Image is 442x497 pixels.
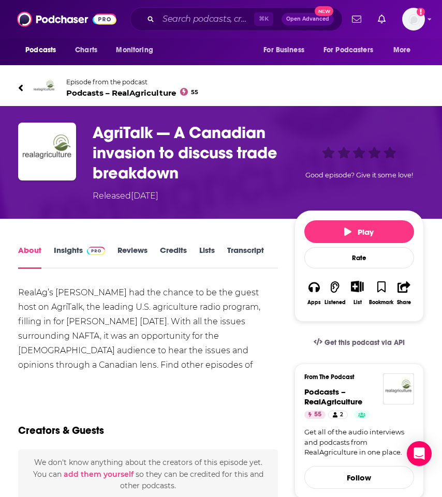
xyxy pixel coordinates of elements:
a: Podcasts – RealAgricultureEpisode from the podcastPodcasts – RealAgriculture55 [18,76,424,100]
button: open menu [256,40,317,60]
div: Apps [307,299,321,306]
img: AgriTalk — A Canadian invasion to discuss trade breakdown [18,123,76,180]
div: Bookmark [369,299,393,306]
span: Logged in as jbarbour [402,8,425,31]
span: Good episode? Give it some love! [305,171,413,179]
h1: AgriTalk — A Canadian invasion to discuss trade breakdown [93,123,290,183]
div: Rate [304,247,414,268]
span: Open Advanced [286,17,329,22]
button: Listened [324,274,346,312]
h3: From The Podcast [304,373,406,381]
a: Get this podcast via API [305,330,413,355]
img: Podcasts – RealAgriculture [32,76,56,100]
a: Credits [160,245,187,269]
button: open menu [386,40,424,60]
div: Search podcasts, credits, & more... [130,7,343,31]
span: Play [344,227,374,237]
a: 2 [328,411,348,419]
span: Podcasts – RealAgriculture [66,88,198,98]
a: Show notifications dropdown [348,10,365,28]
a: About [18,245,41,269]
span: Charts [75,43,97,57]
input: Search podcasts, credits, & more... [158,11,254,27]
button: Play [304,220,414,243]
button: Apps [304,274,324,312]
button: open menu [109,40,166,60]
a: Get all of the audio interviews and podcasts from RealAgriculture in one place. [304,427,414,458]
img: Podchaser - Follow, Share and Rate Podcasts [17,9,116,29]
span: New [315,6,333,16]
button: Follow [304,466,414,489]
img: Podcasts – RealAgriculture [383,373,414,404]
div: List [353,299,362,306]
span: 2 [340,410,343,420]
a: Podcasts – RealAgriculture [304,387,362,406]
span: Podcasts [25,43,56,57]
a: Show notifications dropdown [374,10,390,28]
span: For Podcasters [323,43,373,57]
h2: Creators & Guests [18,424,104,437]
div: Show More ButtonList [346,274,369,312]
span: ⌘ K [254,12,273,26]
span: 55 [191,90,198,95]
span: Get this podcast via API [325,338,405,347]
div: Listened [325,299,346,306]
a: Reviews [117,245,148,269]
img: User Profile [402,8,425,31]
span: Episode from the podcast [66,78,198,86]
span: We don't know anything about the creators of this episode yet . You can so they can be credited f... [33,458,263,490]
svg: Email not verified [417,8,425,16]
span: More [393,43,411,57]
span: For Business [263,43,304,57]
a: Transcript [227,245,264,269]
span: Monitoring [116,43,153,57]
div: Share [397,299,411,306]
img: Podchaser Pro [87,247,105,255]
button: Open AdvancedNew [282,13,334,25]
button: open menu [317,40,388,60]
a: InsightsPodchaser Pro [54,245,105,269]
button: open menu [18,40,69,60]
a: Charts [68,40,104,60]
button: Show profile menu [402,8,425,31]
button: Share [394,274,414,312]
button: add them yourself [64,470,134,478]
div: RealAg’s [PERSON_NAME] had the chance to be the guest host on AgriTalk, the leading U.S. agricult... [18,285,278,387]
button: Show More Button [347,281,368,292]
a: 55 [304,411,326,419]
button: Bookmark [369,274,394,312]
span: 55 [314,410,321,420]
div: Released [DATE] [93,190,158,202]
div: Open Intercom Messenger [407,441,432,466]
a: Lists [199,245,215,269]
